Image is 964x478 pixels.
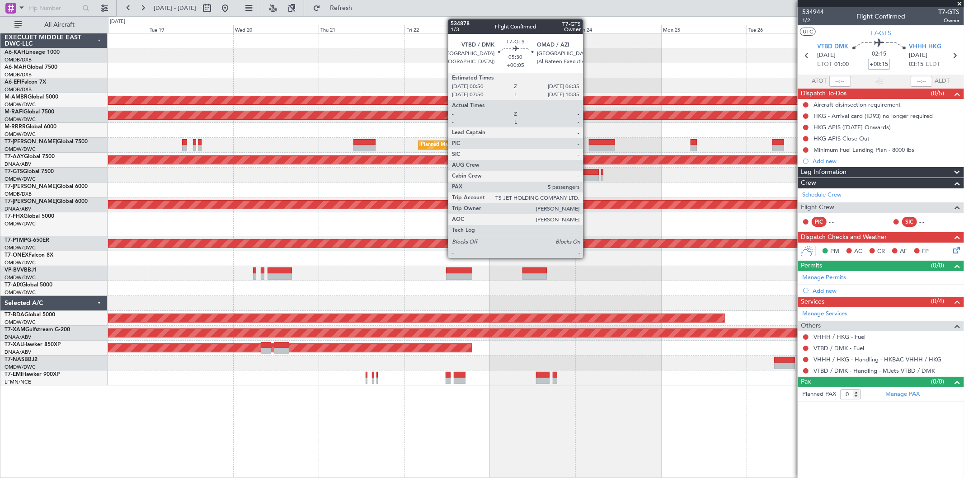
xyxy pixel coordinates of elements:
[829,76,851,87] input: --:--
[802,390,836,399] label: Planned PAX
[5,282,52,288] a: T7-AIXGlobal 5000
[154,4,196,12] span: [DATE] - [DATE]
[404,25,490,33] div: Fri 22
[110,18,125,26] div: [DATE]
[835,60,849,69] span: 01:00
[5,169,23,174] span: T7-GTS
[24,22,95,28] span: All Aircraft
[5,56,32,63] a: OMDB/DXB
[5,124,26,130] span: M-RRRR
[801,167,846,178] span: Leg Information
[5,220,36,227] a: OMDW/DWC
[909,51,927,60] span: [DATE]
[813,157,959,165] div: Add new
[802,17,824,24] span: 1/2
[5,253,53,258] a: T7-ONEXFalcon 8X
[909,42,941,52] span: VHHH HKG
[931,261,945,270] span: (0/0)
[5,253,28,258] span: T7-ONEX
[309,1,363,15] button: Refresh
[5,161,31,168] a: DNAA/ABV
[5,199,88,204] a: T7-[PERSON_NAME]Global 6000
[5,184,88,189] a: T7-[PERSON_NAME]Global 6000
[5,86,32,93] a: OMDB/DXB
[931,296,945,306] span: (0/4)
[5,94,28,100] span: M-AMBR
[5,109,54,115] a: M-RAFIGlobal 7500
[814,112,933,120] div: HKG - Arrival card (ID93) no longer required
[5,146,36,153] a: OMDW/DWC
[5,154,24,159] span: T7-AAY
[830,247,839,256] span: PM
[5,154,55,159] a: T7-AAYGlobal 7500
[5,282,22,288] span: T7-AIX
[900,247,907,256] span: AF
[902,217,917,227] div: SIC
[801,377,811,387] span: Pax
[814,101,901,108] div: Aircraft disinsection requirement
[5,289,36,296] a: OMDW/DWC
[319,25,404,33] div: Thu 21
[814,367,935,375] a: VTBD / DMK - Handling - MJets VTBD / DMK
[5,184,57,189] span: T7-[PERSON_NAME]
[5,80,46,85] a: A6-EFIFalcon 7X
[814,135,870,142] div: HKG APIS Close Out
[818,42,849,52] span: VTBD DMK
[926,60,940,69] span: ELDT
[922,247,929,256] span: FP
[5,191,32,197] a: OMDB/DXB
[5,259,36,266] a: OMDW/DWC
[5,342,23,347] span: T7-XAL
[5,364,36,370] a: OMDW/DWC
[5,65,57,70] a: A6-MAHGlobal 7500
[5,319,36,326] a: OMDW/DWC
[801,261,822,271] span: Permits
[931,89,945,98] span: (0/5)
[421,138,510,152] div: Planned Maint Dubai (Al Maktoum Intl)
[5,176,36,183] a: OMDW/DWC
[5,139,57,145] span: T7-[PERSON_NAME]
[5,116,36,123] a: OMDW/DWC
[5,312,24,318] span: T7-BDA
[801,178,816,188] span: Crew
[5,50,25,55] span: A6-KAH
[801,89,846,99] span: Dispatch To-Dos
[5,238,49,243] a: T7-P1MPG-650ER
[872,50,886,59] span: 02:15
[5,379,31,385] a: LFMN/NCE
[5,238,27,243] span: T7-P1MP
[5,80,21,85] span: A6-EFI
[5,349,31,356] a: DNAA/ABV
[856,12,905,22] div: Flight Confirmed
[5,65,27,70] span: A6-MAH
[802,191,842,200] a: Schedule Crew
[5,50,60,55] a: A6-KAHLineage 1000
[801,232,887,243] span: Dispatch Checks and Weather
[5,372,22,377] span: T7-EMI
[800,28,816,36] button: UTC
[801,202,834,213] span: Flight Crew
[818,60,832,69] span: ETOT
[814,344,864,352] a: VTBD / DMK - Fuel
[818,51,836,60] span: [DATE]
[931,377,945,386] span: (0/0)
[814,123,891,131] div: HKG APIS ([DATE] Onwards)
[5,169,54,174] a: T7-GTSGlobal 7500
[802,7,824,17] span: 534944
[812,217,827,227] div: PIC
[801,321,821,331] span: Others
[5,206,31,212] a: DNAA/ABV
[854,247,862,256] span: AC
[661,25,747,33] div: Mon 25
[802,273,846,282] a: Manage Permits
[5,372,60,377] a: T7-EMIHawker 900XP
[814,146,914,154] div: Minimum Fuel Landing Plan - 8000 lbs
[885,390,920,399] a: Manage PAX
[575,25,661,33] div: Sun 24
[870,28,892,38] span: T7-GTS
[935,77,950,86] span: ALDT
[909,60,923,69] span: 03:15
[5,139,88,145] a: T7-[PERSON_NAME]Global 7500
[829,218,849,226] div: - -
[919,218,940,226] div: - -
